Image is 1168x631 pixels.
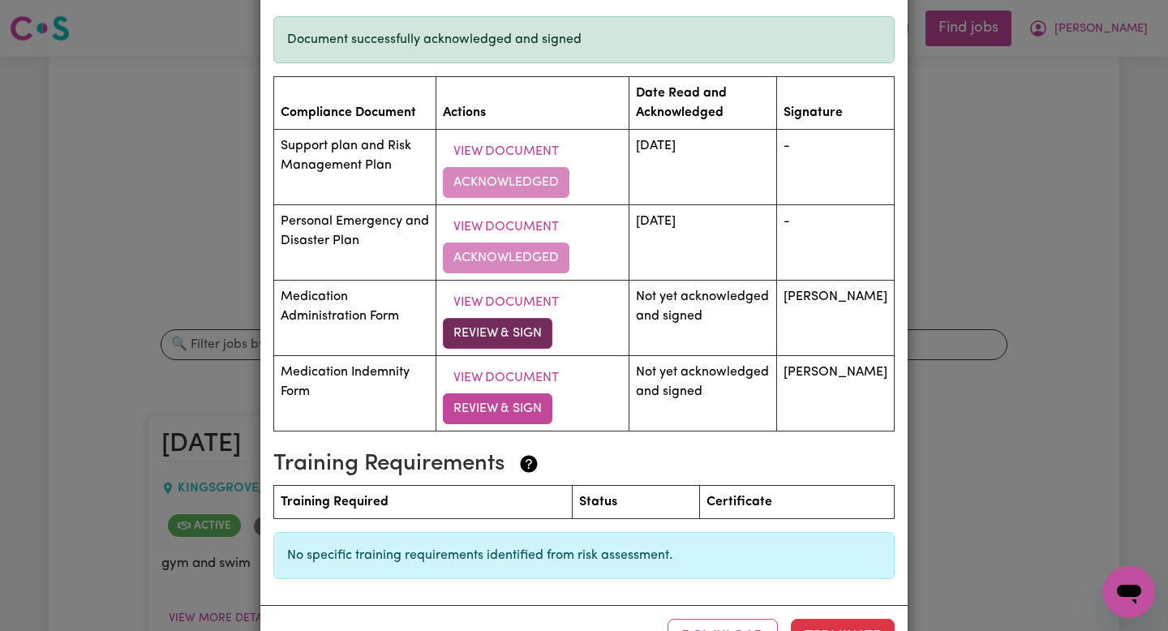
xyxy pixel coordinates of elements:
td: [DATE] [629,205,777,281]
iframe: Button to launch messaging window [1103,566,1155,618]
td: - [776,130,894,205]
th: Certificate [699,485,894,518]
td: [PERSON_NAME] [776,356,894,431]
th: Actions [436,77,629,130]
th: Signature [776,77,894,130]
button: View Document [443,212,569,243]
td: Medication Indemnity Form [274,356,436,431]
button: View Document [443,136,569,167]
th: Status [572,485,699,518]
td: Personal Emergency and Disaster Plan [274,205,436,281]
h3: Training Requirements [273,451,882,479]
td: Not yet acknowledged and signed [629,356,777,431]
th: Training Required [274,485,573,518]
div: Document successfully acknowledged and signed [273,16,895,63]
button: View Document [443,363,569,393]
td: Medication Administration Form [274,281,436,356]
button: Review & Sign [443,393,552,424]
th: Compliance Document [274,77,436,130]
div: No specific training requirements identified from risk assessment. [273,532,895,579]
th: Date Read and Acknowledged [629,77,777,130]
button: View Document [443,287,569,318]
td: [DATE] [629,130,777,205]
td: Support plan and Risk Management Plan [274,130,436,205]
td: Not yet acknowledged and signed [629,281,777,356]
td: - [776,205,894,281]
button: Review & Sign [443,318,552,349]
td: [PERSON_NAME] [776,281,894,356]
